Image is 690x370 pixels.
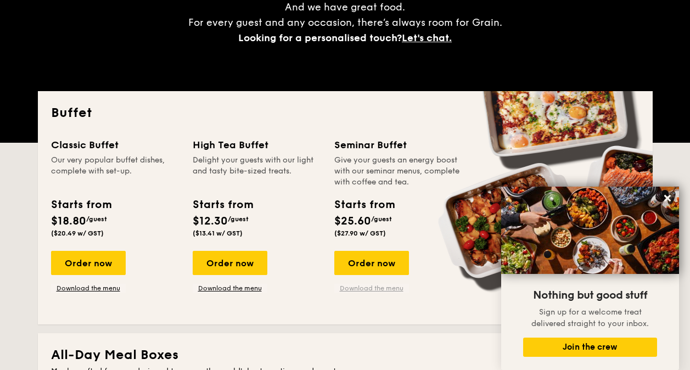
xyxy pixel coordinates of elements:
span: Looking for a personalised touch? [238,32,402,44]
a: Download the menu [51,284,126,293]
div: Give your guests an energy boost with our seminar menus, complete with coffee and tea. [334,155,463,188]
span: And we have great food. For every guest and any occasion, there’s always room for Grain. [188,1,502,44]
a: Download the menu [334,284,409,293]
span: ($20.49 w/ GST) [51,229,104,237]
span: /guest [228,215,249,223]
div: Order now [334,251,409,275]
div: Starts from [334,197,394,213]
span: /guest [86,215,107,223]
div: Starts from [51,197,111,213]
h2: Buffet [51,104,639,122]
div: Order now [51,251,126,275]
div: Classic Buffet [51,137,179,153]
span: Nothing but good stuff [533,289,647,302]
div: Seminar Buffet [334,137,463,153]
span: Sign up for a welcome treat delivered straight to your inbox. [531,307,649,328]
span: $25.60 [334,215,371,228]
a: Download the menu [193,284,267,293]
h2: All-Day Meal Boxes [51,346,639,364]
span: /guest [371,215,392,223]
span: $12.30 [193,215,228,228]
div: High Tea Buffet [193,137,321,153]
div: Our very popular buffet dishes, complete with set-up. [51,155,179,188]
div: Delight your guests with our light and tasty bite-sized treats. [193,155,321,188]
span: ($13.41 w/ GST) [193,229,243,237]
span: $18.80 [51,215,86,228]
img: DSC07876-Edit02-Large.jpeg [501,187,679,274]
div: Order now [193,251,267,275]
span: ($27.90 w/ GST) [334,229,386,237]
button: Join the crew [523,338,657,357]
span: Let's chat. [402,32,452,44]
button: Close [659,189,676,207]
div: Starts from [193,197,253,213]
